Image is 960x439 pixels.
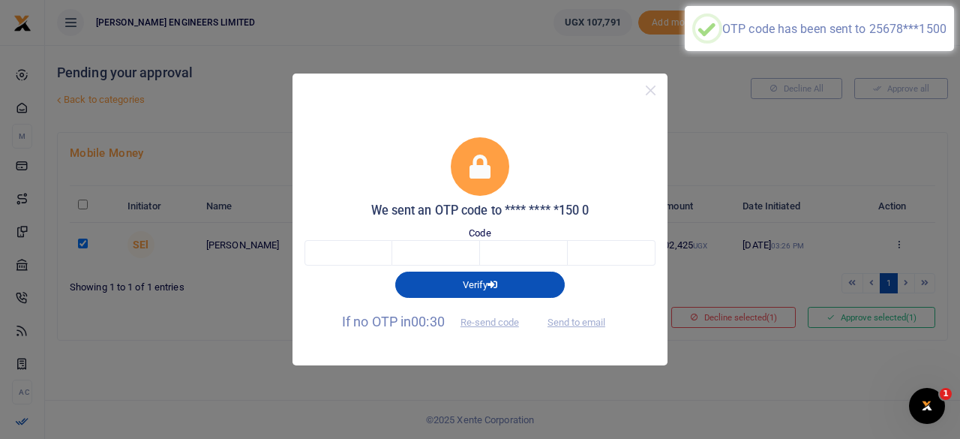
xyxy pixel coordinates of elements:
[469,226,490,241] label: Code
[411,314,445,329] span: 00:30
[395,272,565,297] button: Verify
[722,22,946,36] div: OTP code has been sent to 25678***1500
[640,80,661,101] button: Close
[940,388,952,400] span: 1
[909,388,945,424] iframe: Intercom live chat
[342,314,532,329] span: If no OTP in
